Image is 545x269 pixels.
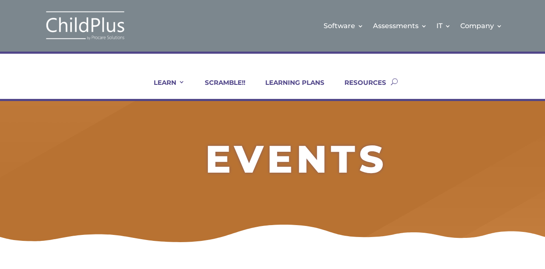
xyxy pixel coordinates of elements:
a: RESOURCES [334,78,386,99]
a: LEARNING PLANS [255,78,324,99]
a: Company [460,9,502,43]
a: Assessments [373,9,427,43]
a: SCRAMBLE!! [194,78,245,99]
a: IT [436,9,451,43]
a: LEARN [143,78,185,99]
a: Software [324,9,364,43]
h2: EVENTS [51,140,542,182]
